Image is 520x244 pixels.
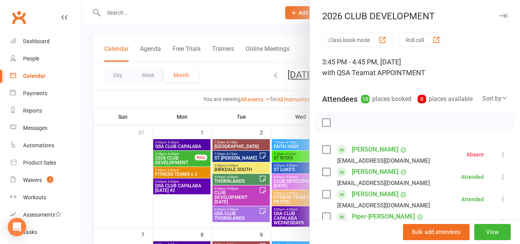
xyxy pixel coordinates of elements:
div: Reports [23,108,42,114]
button: Roll call [399,33,447,47]
button: Bulk add attendees [403,224,470,240]
div: Assessments [23,212,61,218]
a: Messages [10,119,81,137]
div: Waivers [23,177,42,183]
div: Automations [23,142,54,148]
div: Workouts [23,194,46,200]
a: Automations [10,137,81,154]
div: [EMAIL_ADDRESS][DOMAIN_NAME] [337,178,430,188]
div: Payments [23,90,47,96]
div: [EMAIL_ADDRESS][DOMAIN_NAME] [337,200,430,210]
span: with QSA Team [322,69,370,77]
div: Calendar [23,73,45,79]
a: Calendar [10,67,81,85]
div: 3:45 PM - 4:45 PM, [DATE] [322,57,508,78]
a: Assessments [10,206,81,224]
a: Tasks [10,224,81,241]
a: People [10,50,81,67]
a: [PERSON_NAME] [352,166,398,178]
div: Sort by [482,94,508,104]
span: at APPOINTMENT [370,69,425,77]
div: places booked [361,94,411,104]
div: Attended [461,219,484,224]
a: Payments [10,85,81,102]
div: places available [418,94,473,104]
div: Attendees [322,94,358,104]
a: Waivers 3 [10,172,81,189]
a: [PERSON_NAME] [352,188,398,200]
a: Product Sales [10,154,81,172]
div: People [23,56,39,62]
a: Reports [10,102,81,119]
div: Tasks [23,229,37,235]
a: Dashboard [10,33,81,50]
div: 0 [418,95,426,103]
a: Clubworx [9,8,28,27]
div: Dashboard [23,38,50,44]
div: [EMAIL_ADDRESS][DOMAIN_NAME] [337,156,430,166]
div: Absent [466,152,484,157]
span: 3 [47,176,53,183]
div: Attended [461,197,484,202]
div: 10 [361,95,370,103]
a: Piper-[PERSON_NAME] [352,210,415,223]
div: 2026 CLUB DEVELOPMENT [310,11,520,22]
div: Open Intercom Messenger [8,218,26,236]
div: Messages [23,125,47,131]
div: Product Sales [23,160,56,166]
button: Class kiosk mode [322,33,393,47]
div: Attended [461,174,484,180]
a: [PERSON_NAME] [352,143,398,156]
button: View [474,224,511,240]
a: Workouts [10,189,81,206]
